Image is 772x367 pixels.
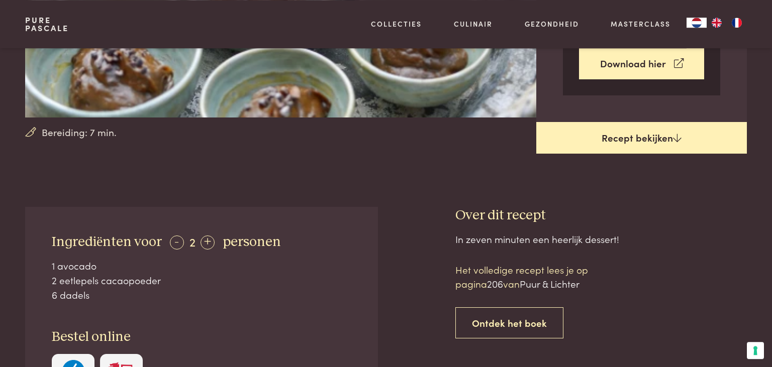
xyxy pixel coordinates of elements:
button: Uw voorkeuren voor toestemming voor trackingtechnologieën [747,342,764,359]
span: Bereiding: 7 min. [42,125,117,140]
div: + [201,235,215,250]
a: PurePascale [25,16,69,32]
span: personen [223,235,281,249]
a: NL [687,18,707,28]
a: FR [727,18,747,28]
div: Language [687,18,707,28]
span: Puur & Lichter [520,277,580,290]
a: Ontdek het boek [455,307,563,339]
span: Ingrediënten voor [52,235,162,249]
a: Download hier [579,48,704,79]
p: Het volledige recept lees je op pagina van [455,263,626,291]
div: 2 eetlepels cacaopoeder [52,273,351,288]
div: 6 dadels [52,288,351,302]
div: In zeven minuten een heerlijk dessert! [455,232,747,247]
h3: Bestel online [52,328,351,346]
span: 206 [487,277,503,290]
div: - [170,235,184,250]
div: 1 avocado [52,259,351,273]
a: Collecties [371,19,422,29]
a: Culinair [454,19,493,29]
h3: Over dit recept [455,207,747,224]
a: Gezondheid [525,19,579,29]
a: EN [707,18,727,28]
a: Recept bekijken [536,122,747,154]
ul: Language list [707,18,747,28]
aside: Language selected: Nederlands [687,18,747,28]
a: Masterclass [611,19,670,29]
span: 2 [189,233,196,250]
